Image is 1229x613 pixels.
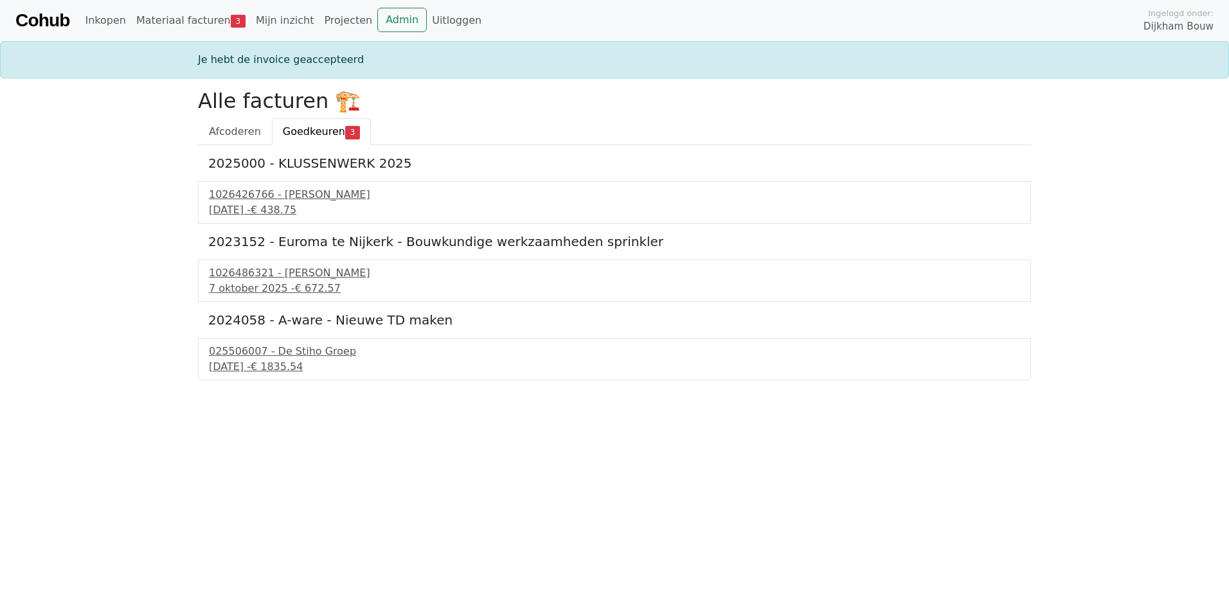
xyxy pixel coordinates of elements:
[319,8,377,33] a: Projecten
[209,265,1020,281] div: 1026486321 - [PERSON_NAME]
[209,125,261,138] span: Afcoderen
[208,312,1021,328] h5: 2024058 - A-ware - Nieuwe TD maken
[1144,19,1214,34] span: Dijkham Bouw
[209,344,1020,359] div: 025506007 - De Stiho Groep
[209,344,1020,375] a: 025506007 - De Stiho Groep[DATE] -€ 1835.54
[209,202,1020,218] div: [DATE] -
[345,126,360,139] span: 3
[251,8,319,33] a: Mijn inzicht
[198,89,1031,113] h2: Alle facturen 🏗️
[131,8,251,33] a: Materiaal facturen3
[190,52,1039,67] div: Je hebt de invoice geaccepteerd
[251,360,303,373] span: € 1835.54
[377,8,427,32] a: Admin
[283,125,345,138] span: Goedkeuren
[231,15,246,28] span: 3
[198,118,272,145] a: Afcoderen
[15,5,69,36] a: Cohub
[80,8,130,33] a: Inkopen
[427,8,487,33] a: Uitloggen
[1148,7,1214,19] span: Ingelogd onder:
[208,155,1021,171] h5: 2025000 - KLUSSENWERK 2025
[209,187,1020,218] a: 1026426766 - [PERSON_NAME][DATE] -€ 438.75
[208,234,1021,249] h5: 2023152 - Euroma te Nijkerk - Bouwkundige werkzaamheden sprinkler
[272,118,371,145] a: Goedkeuren3
[209,265,1020,296] a: 1026486321 - [PERSON_NAME]7 oktober 2025 -€ 672.57
[295,282,341,294] span: € 672.57
[209,359,1020,375] div: [DATE] -
[209,281,1020,296] div: 7 oktober 2025 -
[251,204,296,216] span: € 438.75
[209,187,1020,202] div: 1026426766 - [PERSON_NAME]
